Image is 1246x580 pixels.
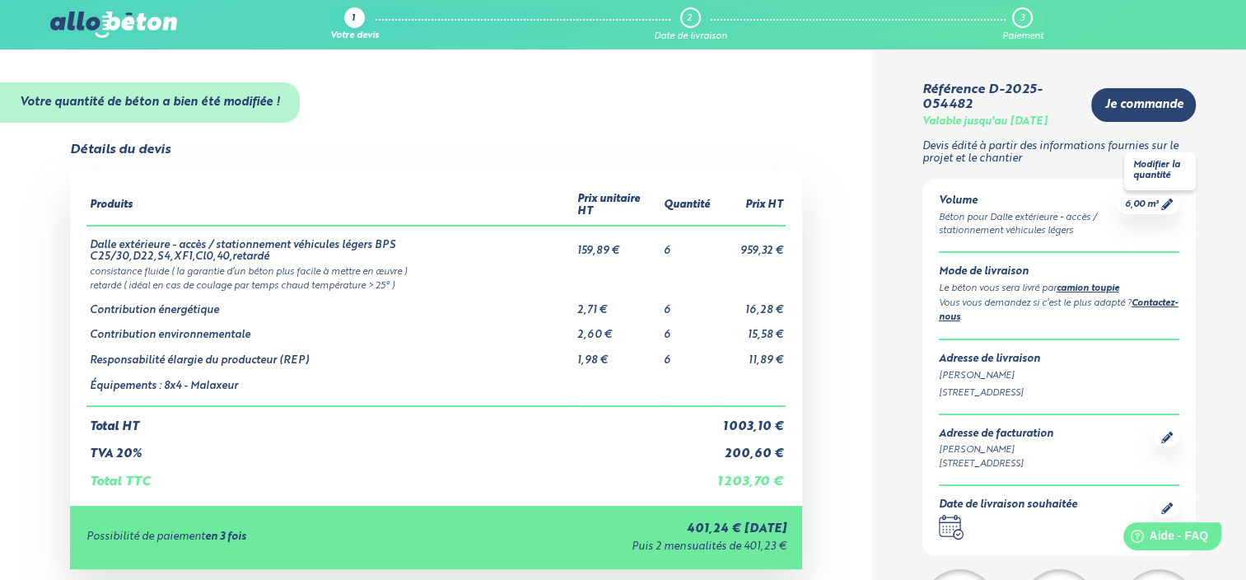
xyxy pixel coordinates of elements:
[713,187,786,225] th: Prix HT
[574,187,660,225] th: Prix unitaire HT
[330,7,379,42] a: 1 Votre devis
[86,461,714,489] td: Total TTC
[713,292,786,317] td: 16,28 €
[86,278,786,292] td: retardé ( idéal en cas de coulage par temps chaud température > 25° )
[574,226,660,264] td: 159,89 €
[86,434,714,461] td: TVA 20%
[939,443,1053,457] div: [PERSON_NAME]
[1091,88,1196,122] a: Je commande
[1057,284,1119,293] a: camion toupie
[939,353,1180,366] div: Adresse de livraison
[654,7,727,42] a: 2 Date de livraison
[330,31,379,42] div: Votre devis
[1020,13,1024,24] div: 3
[922,141,1197,165] p: Devis édité à partir des informations fournies sur le projet et le chantier
[939,386,1180,400] div: [STREET_ADDRESS]
[86,292,575,317] td: Contribution énergétique
[86,406,714,434] td: Total HT
[713,434,786,461] td: 200,60 €
[70,143,170,157] div: Détails du devis
[660,342,713,367] td: 6
[713,316,786,342] td: 15,58 €
[86,316,575,342] td: Contribution environnementale
[713,461,786,489] td: 1 203,70 €
[1002,31,1043,42] div: Paiement
[574,316,660,342] td: 2,60 €
[660,226,713,264] td: 6
[1104,98,1183,112] span: Je commande
[939,428,1053,441] div: Adresse de facturation
[1002,7,1043,42] a: 3 Paiement
[1124,199,1158,211] span: 6,00 m³
[660,187,713,225] th: Quantité
[922,116,1048,129] div: Valable jusqu'au [DATE]
[939,457,1053,471] div: [STREET_ADDRESS]
[660,292,713,317] td: 6
[687,13,692,24] div: 2
[574,292,660,317] td: 2,71 €
[939,211,1118,239] div: Béton pour Dalle extérieure - accès / stationnement véhicules légers
[442,522,786,536] div: 401,24 € [DATE]
[20,96,280,108] strong: Votre quantité de béton a bien été modifiée !
[939,499,1077,512] div: Date de livraison souhaitée
[939,195,1118,208] div: Volume
[442,541,786,554] div: Puis 2 mensualités de 401,23 €
[713,342,786,367] td: 11,89 €
[86,226,575,264] td: Dalle extérieure - accès / stationnement véhicules légers BPS C25/30,D22,S4,XF1,Cl0,40,retardé
[939,282,1180,297] div: Le béton vous sera livré par
[86,342,575,367] td: Responsabilité élargie du producteur (REP)
[50,12,177,38] img: allobéton
[939,266,1180,278] div: Mode de livraison
[713,226,786,264] td: 959,32 €
[713,406,786,434] td: 1 003,10 €
[86,264,786,278] td: consistance fluide ( la garantie d’un béton plus facile à mettre en œuvre )
[352,14,355,25] div: 1
[86,531,443,544] div: Possibilité de paiement
[574,342,660,367] td: 1,98 €
[939,297,1180,326] div: Vous vous demandez si c’est le plus adapté ? .
[939,369,1180,383] div: [PERSON_NAME]
[660,316,713,342] td: 6
[654,31,727,42] div: Date de livraison
[86,187,575,225] th: Produits
[205,531,246,542] strong: en 3 fois
[922,82,1079,113] div: Référence D-2025-054482
[1099,516,1228,562] iframe: Help widget launcher
[86,367,575,407] td: Équipements : 8x4 - Malaxeur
